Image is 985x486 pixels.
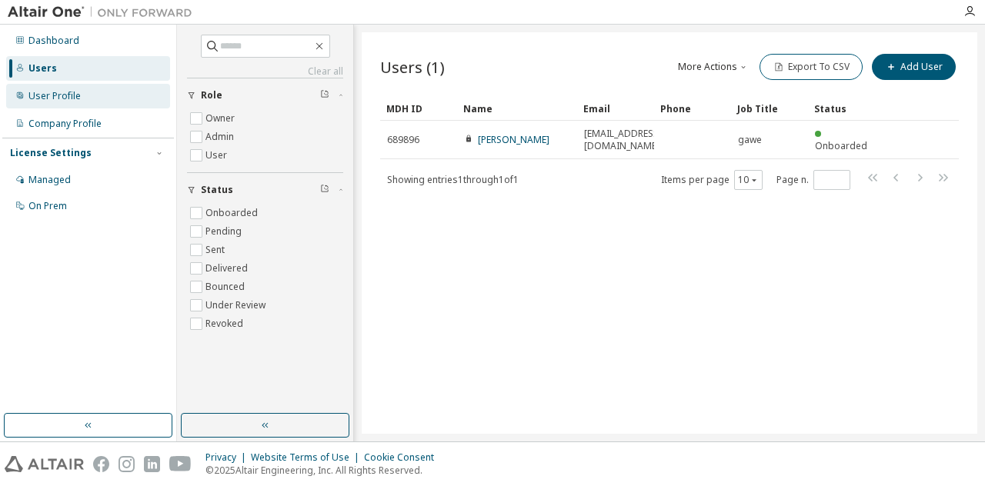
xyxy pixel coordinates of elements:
[463,96,571,121] div: Name
[205,241,228,259] label: Sent
[380,56,445,78] span: Users (1)
[205,259,251,278] label: Delivered
[205,204,261,222] label: Onboarded
[737,96,802,121] div: Job Title
[815,139,867,152] span: Onboarded
[251,451,364,464] div: Website Terms of Use
[661,170,763,190] span: Items per page
[119,456,135,472] img: instagram.svg
[169,456,192,472] img: youtube.svg
[93,456,109,472] img: facebook.svg
[187,173,343,207] button: Status
[28,35,79,47] div: Dashboard
[201,89,222,102] span: Role
[387,173,519,186] span: Showing entries 1 through 1 of 1
[205,296,269,315] label: Under Review
[676,54,750,80] button: More Actions
[28,90,81,102] div: User Profile
[205,128,237,146] label: Admin
[584,128,662,152] span: [EMAIL_ADDRESS][DOMAIN_NAME]
[776,170,850,190] span: Page n.
[478,133,549,146] a: [PERSON_NAME]
[205,222,245,241] label: Pending
[187,78,343,112] button: Role
[187,65,343,78] a: Clear all
[10,147,92,159] div: License Settings
[583,96,648,121] div: Email
[8,5,200,20] img: Altair One
[28,174,71,186] div: Managed
[205,451,251,464] div: Privacy
[5,456,84,472] img: altair_logo.svg
[814,96,879,121] div: Status
[387,134,419,146] span: 689896
[738,174,759,186] button: 10
[760,54,863,80] button: Export To CSV
[386,96,451,121] div: MDH ID
[660,96,725,121] div: Phone
[28,62,57,75] div: Users
[28,200,67,212] div: On Prem
[364,451,443,464] div: Cookie Consent
[205,315,246,333] label: Revoked
[205,146,230,165] label: User
[320,184,329,196] span: Clear filter
[205,464,443,477] p: © 2025 Altair Engineering, Inc. All Rights Reserved.
[320,89,329,102] span: Clear filter
[738,134,762,146] span: gawe
[144,456,160,472] img: linkedin.svg
[28,118,102,130] div: Company Profile
[205,109,238,128] label: Owner
[205,278,248,296] label: Bounced
[201,184,233,196] span: Status
[872,54,956,80] button: Add User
